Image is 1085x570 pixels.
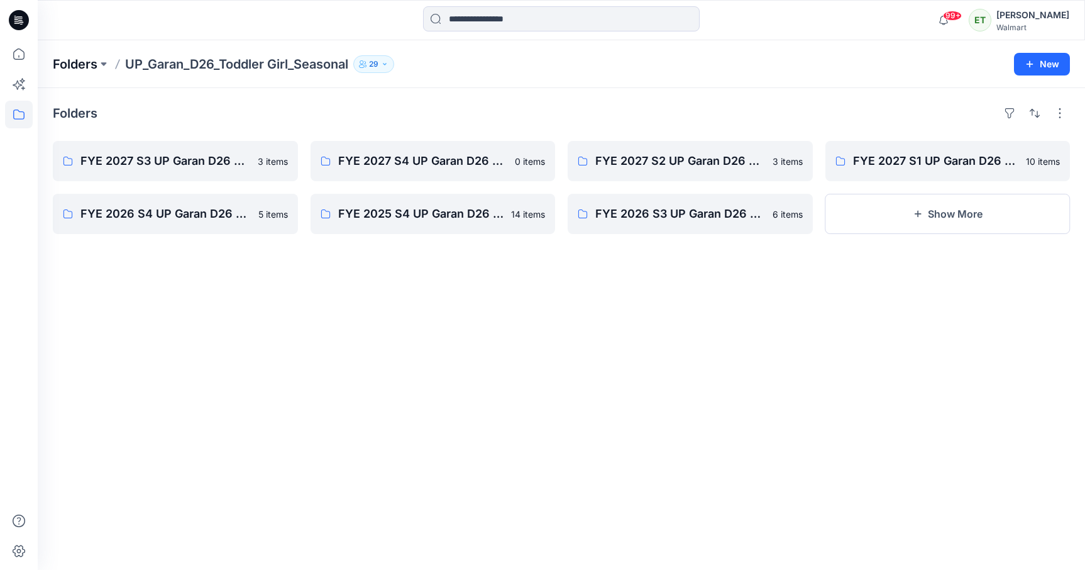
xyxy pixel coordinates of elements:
p: FYE 2027 S3 UP Garan D26 Toddler Girl_Seasonal [80,152,250,170]
button: New [1014,53,1070,75]
p: 5 items [258,208,288,221]
p: FYE 2027 S2 UP Garan D26 Toddler Girl_Seasonal [595,152,765,170]
a: FYE 2026 S3 UP Garan D26 Toddler Girl Seasonal6 items [568,194,813,234]
p: FYE 2027 S4 UP Garan D26 Toddler Girl_Seasonal [338,152,508,170]
p: 0 items [515,155,545,168]
button: 29 [353,55,394,73]
a: FYE 2027 S2 UP Garan D26 Toddler Girl_Seasonal3 items [568,141,813,181]
a: Folders [53,55,97,73]
p: 29 [369,57,378,71]
a: FYE 2026 S4 UP Garan D26 Toddler Girl Seasonal5 items [53,194,298,234]
p: 6 items [773,208,803,221]
a: FYE 2027 S1 UP Garan D26 Toddler Girl_Seasonal10 items [825,141,1071,181]
p: 3 items [258,155,288,168]
p: FYE 2026 S4 UP Garan D26 Toddler Girl Seasonal [80,205,251,223]
p: 10 items [1026,155,1060,168]
p: 14 items [511,208,545,221]
p: UP_Garan_D26_Toddler Girl_Seasonal [125,55,348,73]
a: FYE 2025 S4 UP Garan D26 Toddler Girl_Seasonal14 items [311,194,556,234]
div: Walmart [996,23,1069,32]
p: FYE 2025 S4 UP Garan D26 Toddler Girl_Seasonal [338,205,504,223]
a: FYE 2027 S3 UP Garan D26 Toddler Girl_Seasonal3 items [53,141,298,181]
button: Show More [825,194,1071,234]
p: FYE 2026 S3 UP Garan D26 Toddler Girl Seasonal [595,205,765,223]
a: FYE 2027 S4 UP Garan D26 Toddler Girl_Seasonal0 items [311,141,556,181]
div: [PERSON_NAME] [996,8,1069,23]
h4: Folders [53,106,97,121]
span: 99+ [943,11,962,21]
p: FYE 2027 S1 UP Garan D26 Toddler Girl_Seasonal [853,152,1019,170]
p: 3 items [773,155,803,168]
div: ET [969,9,991,31]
